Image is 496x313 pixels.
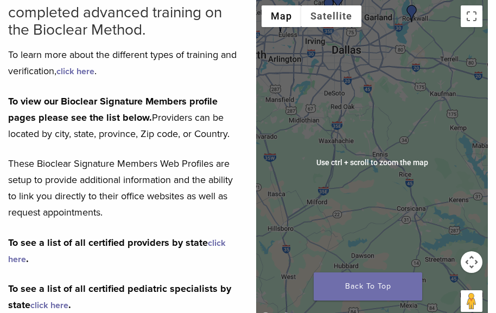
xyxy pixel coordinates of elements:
[461,5,482,27] button: Toggle fullscreen view
[301,5,361,27] button: Show satellite imagery
[8,47,240,79] p: To learn more about the different types of training and verification, .
[461,251,482,273] button: Map camera controls
[8,238,226,265] a: click here
[8,237,226,265] strong: To see a list of all certified providers by state .
[461,290,482,312] button: Drag Pegman onto the map to open Street View
[56,66,94,77] a: click here
[403,5,421,22] div: Dr. Karen Williamson
[8,93,240,142] p: Providers can be located by city, state, province, Zip code, or Country.
[314,272,422,301] a: Back To Top
[262,5,301,27] button: Show street map
[30,300,68,311] a: click here
[8,155,240,220] p: These Bioclear Signature Members Web Profiles are setup to provide additional information and the...
[8,283,231,311] strong: To see a list of all certified pediatric specialists by state .
[8,95,218,123] strong: To view our Bioclear Signature Members profile pages please see the list below.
